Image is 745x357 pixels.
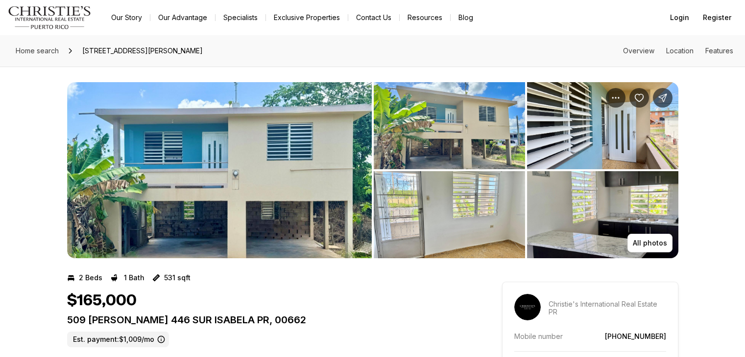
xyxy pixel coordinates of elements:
[374,82,525,169] button: View image gallery
[67,82,372,258] button: View image gallery
[627,234,673,252] button: All photos
[150,11,215,24] a: Our Advantage
[606,88,625,108] button: Property options
[703,14,731,22] span: Register
[348,11,399,24] button: Contact Us
[653,88,673,108] button: Share Property: 509 CARR 446 SUR
[164,274,191,282] p: 531 sqft
[629,88,649,108] button: Save Property: 509 CARR 446 SUR
[527,82,678,169] button: View image gallery
[266,11,348,24] a: Exclusive Properties
[374,171,525,258] button: View image gallery
[666,46,694,55] a: Skip to: Location
[67,314,467,326] p: 509 [PERSON_NAME] 446 SUR ISABELA PR, 00662
[549,300,666,316] p: Christie's International Real Estate PR
[216,11,265,24] a: Specialists
[623,47,733,55] nav: Page section menu
[705,46,733,55] a: Skip to: Features
[67,82,678,258] div: Listing Photos
[12,43,63,59] a: Home search
[67,332,169,347] label: Est. payment: $1,009/mo
[670,14,689,22] span: Login
[605,332,666,340] a: [PHONE_NUMBER]
[527,171,678,258] button: View image gallery
[451,11,481,24] a: Blog
[514,332,563,340] p: Mobile number
[124,274,144,282] p: 1 Bath
[664,8,695,27] button: Login
[78,43,207,59] span: [STREET_ADDRESS][PERSON_NAME]
[697,8,737,27] button: Register
[374,82,678,258] li: 2 of 6
[103,11,150,24] a: Our Story
[79,274,102,282] p: 2 Beds
[8,6,92,29] img: logo
[67,82,372,258] li: 1 of 6
[16,46,59,55] span: Home search
[400,11,450,24] a: Resources
[623,46,654,55] a: Skip to: Overview
[633,239,667,247] p: All photos
[67,291,137,310] h1: $165,000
